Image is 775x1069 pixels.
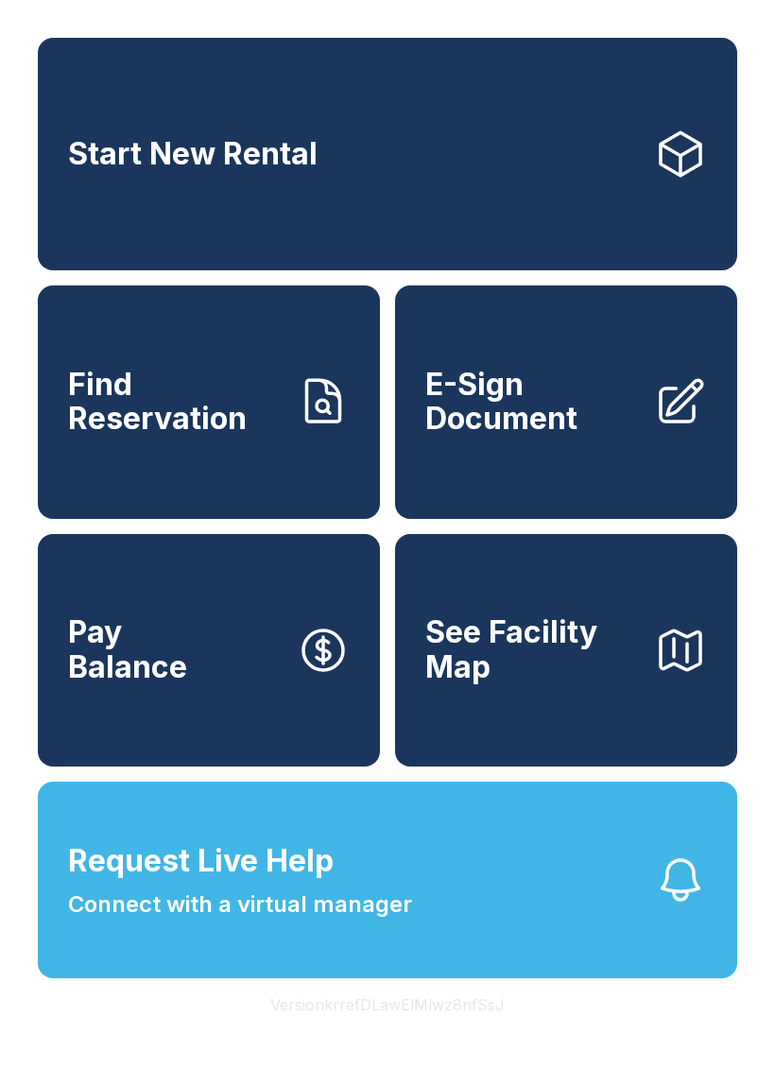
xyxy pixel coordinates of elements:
a: Start New Rental [38,38,737,270]
span: Pay Balance [68,615,187,684]
span: Start New Rental [68,137,318,172]
a: E-Sign Document [395,285,737,518]
span: Request Live Help [68,838,334,884]
button: VersionkrrefDLawElMlwz8nfSsJ [255,978,520,1031]
button: See Facility Map [395,534,737,767]
span: See Facility Map [425,615,639,684]
span: Connect with a virtual manager [68,888,412,922]
button: PayBalance [38,534,380,767]
span: E-Sign Document [425,368,639,437]
a: Find Reservation [38,285,380,518]
button: Request Live HelpConnect with a virtual manager [38,782,737,978]
span: Find Reservation [68,368,282,437]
